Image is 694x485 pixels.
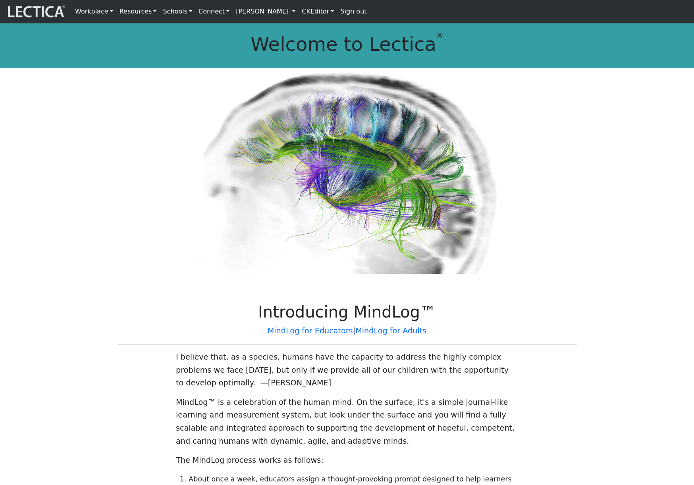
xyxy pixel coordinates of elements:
[176,396,518,448] p: MindLog™ is a celebration of the human mind. On the surface, it's a simple journal-like learning ...
[268,326,353,335] a: MindLog for Educators
[117,302,576,321] h1: Introducing MindLog™
[355,326,426,335] a: MindLog for Adults
[233,3,299,20] a: [PERSON_NAME]
[176,454,518,467] p: The MindLog process works as follows:
[337,3,370,20] a: Sign out
[116,3,160,20] a: Resources
[195,3,233,20] a: Connect
[193,68,501,274] img: Human Connectome Project Image
[72,3,116,20] a: Workplace
[160,3,195,20] a: Schools
[117,325,576,338] p: |
[176,351,518,390] p: I believe that, as a species, humans have the capacity to address the highly complex problems we ...
[6,4,66,19] img: lecticalive
[299,3,337,20] a: CKEditor
[436,31,443,40] sup: ®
